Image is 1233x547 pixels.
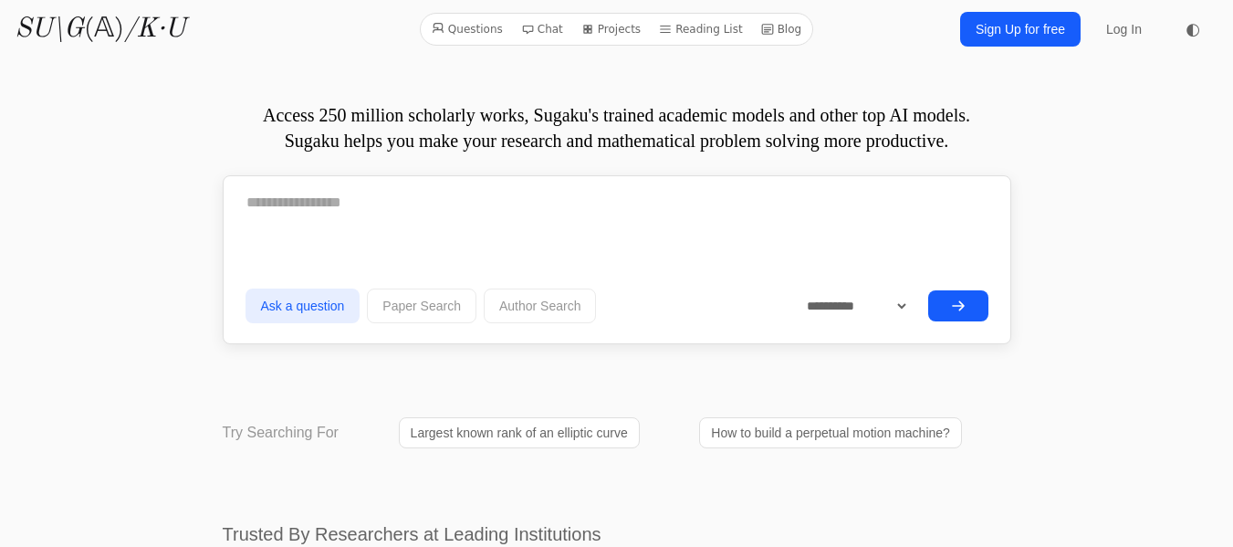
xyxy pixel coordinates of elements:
[514,17,570,41] a: Chat
[1175,11,1211,47] button: ◐
[652,17,750,41] a: Reading List
[246,289,360,323] button: Ask a question
[574,17,648,41] a: Projects
[960,12,1081,47] a: Sign Up for free
[754,17,810,41] a: Blog
[699,417,962,448] a: How to build a perpetual motion machine?
[223,102,1011,153] p: Access 250 million scholarly works, Sugaku's trained academic models and other top AI models. Sug...
[15,16,84,43] i: SU\G
[223,422,339,444] p: Try Searching For
[399,417,640,448] a: Largest known rank of an elliptic curve
[223,521,1011,547] h2: Trusted By Researchers at Leading Institutions
[1186,21,1200,37] span: ◐
[15,13,185,46] a: SU\G(𝔸)/K·U
[424,17,510,41] a: Questions
[1095,13,1153,46] a: Log In
[367,289,476,323] button: Paper Search
[484,289,597,323] button: Author Search
[124,16,185,43] i: /K·U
